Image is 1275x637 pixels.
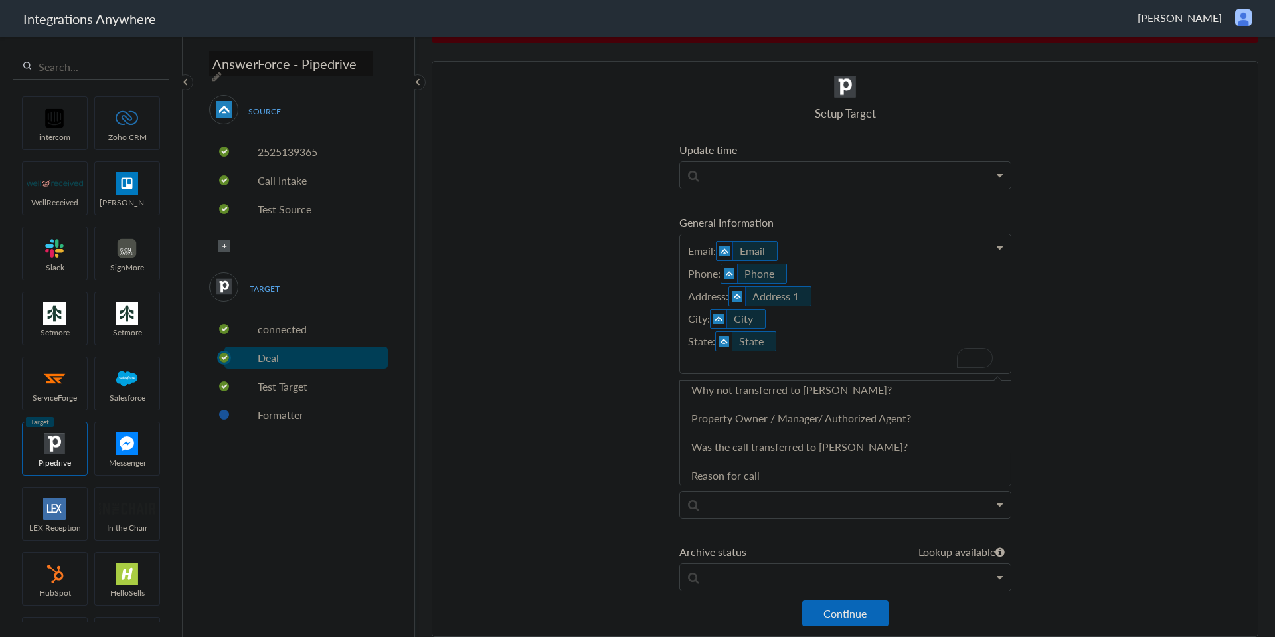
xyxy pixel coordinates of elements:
[679,142,1011,157] label: Update time
[99,107,155,130] img: zoho-logo.svg
[95,327,159,338] span: Setmore
[27,367,83,390] img: serviceforge-icon.png
[258,379,307,394] p: Test Target
[95,457,159,468] span: Messenger
[27,237,83,260] img: slack-logo.svg
[95,197,159,208] span: [PERSON_NAME]
[680,432,1011,461] a: Was the call transferred to [PERSON_NAME]?
[27,563,83,585] img: hubspot-logo.svg
[23,262,87,273] span: Slack
[680,461,1011,490] a: Reason for call
[711,310,727,328] img: af-app-logo.svg
[95,392,159,403] span: Salesforce
[99,367,155,390] img: salesforce-logo.svg
[99,302,155,325] img: setmoreNew.jpg
[918,544,1005,559] h6: Lookup available
[27,172,83,195] img: wr-logo.svg
[679,544,1011,559] label: Archive status
[23,457,87,468] span: Pipedrive
[13,54,169,80] input: Search...
[23,587,87,598] span: HubSpot
[99,498,155,520] img: inch-logo.svg
[258,350,279,365] p: Deal
[258,321,307,337] p: connected
[23,522,87,533] span: LEX Reception
[95,522,159,533] span: In the Chair
[744,266,774,281] a: Phone
[23,9,156,28] h1: Integrations Anywhere
[258,407,303,422] p: Formatter
[729,287,746,306] img: af-app-logo.svg
[216,101,232,118] img: af-app-logo.svg
[95,587,159,598] span: HelloSells
[239,102,290,120] span: SOURCE
[680,375,1011,404] a: Why not transferred to [PERSON_NAME]?
[679,105,1011,121] h4: Setup Target
[721,264,738,283] img: af-app-logo.svg
[739,333,764,349] a: State
[99,237,155,260] img: signmore-logo.png
[833,75,857,98] img: pipedrive.png
[216,278,232,295] img: pipedrive.png
[679,215,1011,230] label: General Information
[740,243,765,258] a: Email
[99,432,155,455] img: FBM.png
[27,302,83,325] img: setmoreNew.jpg
[23,132,87,143] span: intercom
[680,404,1011,432] a: Property Owner / Manager/ Authorized Agent?
[239,280,290,298] span: TARGET
[23,197,87,208] span: WellReceived
[99,563,155,585] img: hs-app-logo.svg
[1138,10,1222,25] span: [PERSON_NAME]
[95,262,159,273] span: SignMore
[1235,9,1252,26] img: user.png
[27,498,83,520] img: lex-app-logo.svg
[802,600,889,626] button: Continue
[95,132,159,143] span: Zoho CRM
[717,242,733,260] img: af-app-logo.svg
[27,107,83,130] img: intercom-logo.svg
[23,327,87,338] span: Setmore
[99,172,155,195] img: trello.png
[680,234,1011,373] p: To enrich screen reader interactions, please activate Accessibility in Grammarly extension settings
[752,288,799,304] a: Address 1
[27,432,83,455] img: pipedrive.png
[23,392,87,403] span: ServiceForge
[734,311,753,326] a: City
[716,332,732,351] img: af-app-logo.svg
[258,173,307,188] p: Call Intake
[258,144,317,159] p: 2525139365
[258,201,311,217] p: Test Source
